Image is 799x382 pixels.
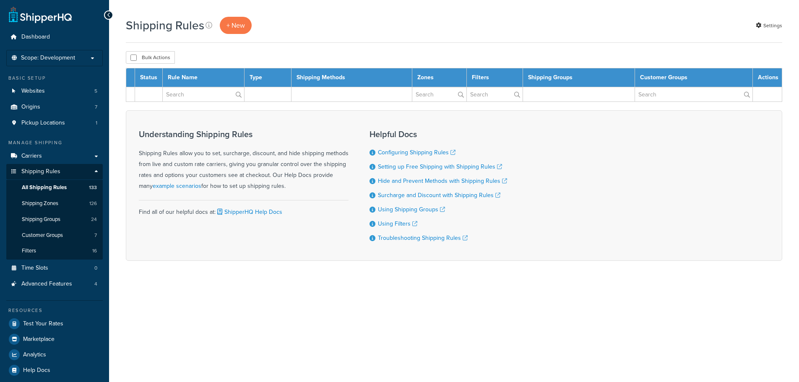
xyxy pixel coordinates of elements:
[6,164,103,260] li: Shipping Rules
[21,168,60,175] span: Shipping Rules
[635,87,752,101] input: Search
[89,184,97,191] span: 133
[245,68,291,87] th: Type
[21,153,42,160] span: Carriers
[6,363,103,378] a: Help Docs
[6,180,103,195] a: All Shipping Rules 133
[139,130,349,139] h3: Understanding Shipping Rules
[6,243,103,259] a: Filters 16
[139,130,349,192] div: Shipping Rules allow you to set, surcharge, discount, and hide shipping methods from live and cus...
[6,228,103,243] a: Customer Groups 7
[378,177,507,185] a: Hide and Prevent Methods with Shipping Rules
[6,180,103,195] li: All Shipping Rules
[23,367,50,374] span: Help Docs
[6,115,103,131] li: Pickup Locations
[96,120,97,127] span: 1
[6,83,103,99] a: Websites 5
[6,316,103,331] a: Test Your Rates
[6,75,103,82] div: Basic Setup
[22,184,67,191] span: All Shipping Rules
[378,162,502,171] a: Setting up Free Shipping with Shipping Rules
[378,148,455,157] a: Configuring Shipping Rules
[220,17,252,34] a: + New
[163,68,245,87] th: Rule Name
[378,219,417,228] a: Using Filters
[378,191,500,200] a: Surcharge and Discount with Shipping Rules
[6,164,103,179] a: Shipping Rules
[23,320,63,327] span: Test Your Rates
[635,68,752,87] th: Customer Groups
[92,247,97,255] span: 16
[6,276,103,292] li: Advanced Features
[21,104,40,111] span: Origins
[94,232,97,239] span: 7
[6,332,103,347] a: Marketplace
[163,87,244,101] input: Search
[6,307,103,314] div: Resources
[756,20,782,31] a: Settings
[370,130,507,139] h3: Helpful Docs
[6,196,103,211] li: Shipping Zones
[95,104,97,111] span: 7
[378,234,468,242] a: Troubleshooting Shipping Rules
[466,68,523,87] th: Filters
[6,139,103,146] div: Manage Shipping
[753,68,782,87] th: Actions
[23,336,55,343] span: Marketplace
[412,87,466,101] input: Search
[21,55,75,62] span: Scope: Development
[6,148,103,164] a: Carriers
[6,115,103,131] a: Pickup Locations 1
[6,347,103,362] a: Analytics
[126,17,204,34] h1: Shipping Rules
[6,260,103,276] li: Time Slots
[378,205,445,214] a: Using Shipping Groups
[21,281,72,288] span: Advanced Features
[6,243,103,259] li: Filters
[6,99,103,115] li: Origins
[226,21,245,30] span: + New
[6,212,103,227] li: Shipping Groups
[291,68,412,87] th: Shipping Methods
[216,208,282,216] a: ShipperHQ Help Docs
[91,216,97,223] span: 24
[139,200,349,218] div: Find all of our helpful docs at:
[6,99,103,115] a: Origins 7
[21,88,45,95] span: Websites
[6,196,103,211] a: Shipping Zones 126
[126,51,175,64] button: Bulk Actions
[6,260,103,276] a: Time Slots 0
[6,29,103,45] a: Dashboard
[21,265,48,272] span: Time Slots
[22,216,60,223] span: Shipping Groups
[6,228,103,243] li: Customer Groups
[22,232,63,239] span: Customer Groups
[94,281,97,288] span: 4
[523,68,635,87] th: Shipping Groups
[89,200,97,207] span: 126
[22,247,36,255] span: Filters
[467,87,523,101] input: Search
[6,83,103,99] li: Websites
[9,6,72,23] a: ShipperHQ Home
[135,68,163,87] th: Status
[94,88,97,95] span: 5
[21,34,50,41] span: Dashboard
[21,120,65,127] span: Pickup Locations
[94,265,97,272] span: 0
[23,351,46,359] span: Analytics
[6,212,103,227] a: Shipping Groups 24
[412,68,466,87] th: Zones
[22,200,58,207] span: Shipping Zones
[153,182,201,190] a: example scenarios
[6,276,103,292] a: Advanced Features 4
